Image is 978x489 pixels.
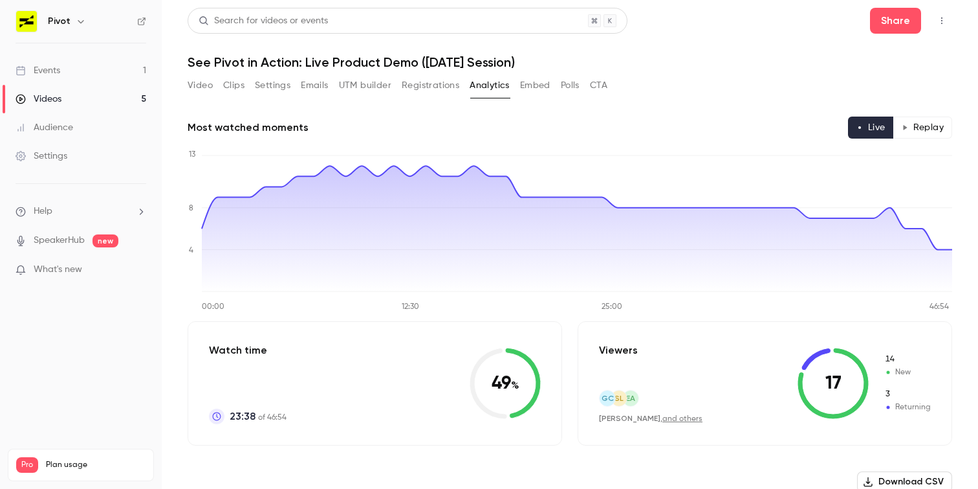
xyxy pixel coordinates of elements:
[188,75,213,96] button: Video
[602,392,614,404] span: GC
[931,10,952,31] button: Top Bar Actions
[34,205,52,218] span: Help
[402,303,419,311] tspan: 12:30
[92,234,118,247] span: new
[470,75,510,96] button: Analytics
[884,402,931,413] span: Returning
[16,93,61,106] div: Videos
[131,264,146,276] iframe: Noticeable Trigger
[34,263,82,277] span: What's new
[599,413,702,424] div: ,
[16,64,60,77] div: Events
[255,75,290,96] button: Settings
[16,150,67,163] div: Settings
[301,75,328,96] button: Emails
[561,75,580,96] button: Polls
[189,205,193,212] tspan: 8
[402,75,459,96] button: Registrations
[884,354,931,365] span: New
[870,8,921,34] button: Share
[189,151,195,159] tspan: 13
[188,54,952,70] h1: See Pivot in Action: Live Product Demo ([DATE] Session)
[188,120,309,135] h2: Most watched moments
[590,75,607,96] button: CTA
[230,409,287,424] p: of 46:54
[602,303,622,311] tspan: 25:00
[189,247,193,255] tspan: 4
[929,303,949,311] tspan: 46:54
[884,367,931,378] span: New
[230,409,255,424] span: 23:38
[16,11,37,32] img: Pivot
[893,117,952,139] button: Replay
[339,75,391,96] button: UTM builder
[46,460,146,470] span: Plan usage
[599,414,660,423] span: [PERSON_NAME]
[16,457,38,473] span: Pro
[520,75,550,96] button: Embed
[34,234,85,247] a: SpeakerHub
[16,121,73,134] div: Audience
[199,14,328,28] div: Search for videos or events
[202,303,224,311] tspan: 00:00
[209,343,287,358] p: Watch time
[16,205,146,218] li: help-dropdown-opener
[848,117,894,139] button: Live
[626,392,635,404] span: EA
[599,343,638,358] p: Viewers
[614,392,624,404] span: SL
[884,389,931,400] span: Returning
[223,75,244,96] button: Clips
[662,415,702,423] a: and others
[48,15,71,28] h6: Pivot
